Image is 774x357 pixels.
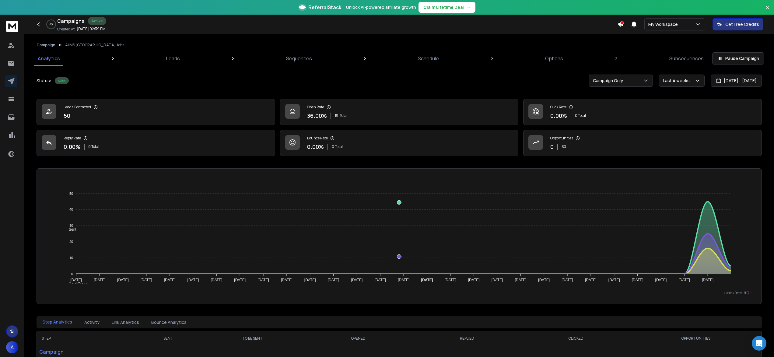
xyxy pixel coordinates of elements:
tspan: 30 [69,224,73,227]
button: [DATE] - [DATE] [711,75,762,87]
tspan: [DATE] [678,278,690,282]
p: Analytics [38,55,60,62]
p: 36.00 % [307,111,327,120]
th: OPPORTUNITIES [630,331,762,346]
p: Last 4 weeks [663,78,692,84]
p: Reply Rate [64,136,81,141]
tspan: [DATE] [468,278,480,282]
tspan: [DATE] [445,278,456,282]
p: Schedule [418,55,439,62]
tspan: [DATE] [515,278,526,282]
p: Status: [37,78,51,84]
span: → [466,4,471,10]
p: Leads Contacted [64,105,91,110]
a: Leads [163,51,184,66]
p: Campaign Only [593,78,625,84]
tspan: [DATE] [304,278,316,282]
tspan: 40 [69,208,73,212]
p: 0 Total [332,144,343,149]
tspan: [DATE] [351,278,363,282]
tspan: [DATE] [421,278,433,282]
a: Schedule [414,51,443,66]
p: 0.00 % [64,142,80,151]
p: Bounce Rate [307,136,328,141]
p: [DATE] 02:39 PM [77,26,106,31]
p: Leads [166,55,180,62]
button: A [6,341,18,353]
p: Options [545,55,563,62]
p: 50 [64,111,70,120]
a: Analytics [34,51,64,66]
tspan: 10 [69,256,73,260]
tspan: [DATE] [655,278,667,282]
th: TO BE SENT [201,331,304,346]
tspan: [DATE] [562,278,573,282]
tspan: [DATE] [374,278,386,282]
tspan: [DATE] [702,278,713,282]
span: ReferralStack [308,4,341,11]
a: Reply Rate0.00%0 Total [37,130,275,156]
p: 0.00 % [550,111,567,120]
tspan: [DATE] [585,278,597,282]
span: 18 [335,113,338,118]
p: Click Rate [550,105,566,110]
tspan: [DATE] [492,278,503,282]
tspan: [DATE] [632,278,643,282]
span: Total Opens [64,282,88,286]
tspan: [DATE] [398,278,409,282]
tspan: [DATE] [281,278,292,282]
div: Active [55,77,69,84]
a: Click Rate0.00%0 Total [523,99,762,125]
p: Created At: [57,27,75,32]
button: Close banner [764,4,772,18]
a: Opportunities0$0 [523,130,762,156]
tspan: [DATE] [608,278,620,282]
p: x-axis : Date(UTC) [47,291,752,295]
p: AIIMS [GEOGRAPHIC_DATA] Jobs [65,43,124,47]
tspan: [DATE] [187,278,199,282]
tspan: [DATE] [141,278,152,282]
p: Opportunities [550,136,573,141]
tspan: 50 [69,192,73,195]
p: Get Free Credits [725,21,759,27]
button: Bounce Analytics [148,316,190,329]
th: REPLIED [412,331,521,346]
p: 0 % [50,23,53,26]
div: Active [88,17,106,25]
a: Subsequences [666,51,707,66]
p: $ 0 [562,144,566,149]
th: STEP [37,331,135,346]
button: Link Analytics [108,316,143,329]
button: Claim Lifetime Deal→ [419,2,475,13]
a: Options [541,51,567,66]
th: CLICKED [521,331,630,346]
a: Open Rate36.00%18Total [280,99,519,125]
p: My Workspace [648,21,680,27]
a: Bounce Rate0.00%0 Total [280,130,519,156]
tspan: [DATE] [70,278,82,282]
tspan: [DATE] [117,278,129,282]
tspan: [DATE] [328,278,339,282]
tspan: [DATE] [164,278,176,282]
p: Open Rate [307,105,324,110]
button: Campaign [37,43,55,47]
p: 0 [550,142,554,151]
tspan: [DATE] [234,278,246,282]
p: Unlock AI-powered affiliate growth [346,4,416,10]
a: Sequences [282,51,316,66]
span: Sent [64,227,76,232]
tspan: [DATE] [211,278,222,282]
p: Subsequences [669,55,704,62]
p: 0 Total [575,113,586,118]
button: Pause Campaign [712,52,764,65]
p: 0 Total [88,144,99,149]
tspan: [DATE] [94,278,105,282]
tspan: 0 [71,272,73,276]
p: Sequences [286,55,312,62]
p: 0.00 % [307,142,324,151]
th: OPENED [304,331,412,346]
button: Step Analytics [39,315,76,329]
th: SENT [135,331,201,346]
